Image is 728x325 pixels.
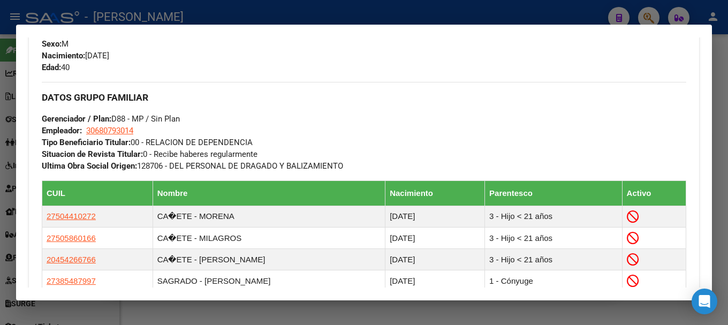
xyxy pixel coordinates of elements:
[153,249,385,270] td: CA�ETE - [PERSON_NAME]
[485,270,622,292] td: 1 - Cónyuge
[385,270,485,292] td: [DATE]
[42,138,131,147] strong: Tipo Beneficiario Titular:
[42,149,143,159] strong: Situacion de Revista Titular:
[42,114,111,124] strong: Gerenciador / Plan:
[42,39,69,49] span: M
[485,249,622,270] td: 3 - Hijo < 21 años
[42,149,257,159] span: 0 - Recibe haberes regularmente
[485,206,622,227] td: 3 - Hijo < 21 años
[385,228,485,249] td: [DATE]
[622,180,686,206] th: Activo
[385,180,485,206] th: Nacimiento
[42,138,253,147] span: 00 - RELACION DE DEPENDENCIA
[47,255,96,264] span: 20454266766
[47,211,96,221] span: 27504410272
[692,289,717,314] div: Open Intercom Messenger
[153,206,385,227] td: CA�ETE - MORENA
[86,126,133,135] span: 30680793014
[42,63,61,72] strong: Edad:
[485,228,622,249] td: 3 - Hijo < 21 años
[42,51,85,61] strong: Nacimiento:
[47,276,96,285] span: 27385487997
[42,114,180,124] span: D88 - MP / Sin Plan
[153,228,385,249] td: CA�ETE - MILAGROS
[42,27,95,37] strong: Discapacitado:
[42,126,82,135] strong: Empleador:
[153,270,385,292] td: SAGRADO - [PERSON_NAME]
[385,206,485,227] td: [DATE]
[42,51,109,61] span: [DATE]
[47,233,96,243] span: 27505860166
[42,180,153,206] th: CUIL
[42,161,137,171] strong: Ultima Obra Social Origen:
[42,161,343,171] span: 128706 - DEL PERSONAL DE DRAGADO Y BALIZAMIENTO
[99,27,126,37] i: NO (00)
[153,180,385,206] th: Nombre
[42,92,686,103] h3: DATOS GRUPO FAMILIAR
[385,249,485,270] td: [DATE]
[42,39,62,49] strong: Sexo:
[42,63,70,72] span: 40
[485,180,622,206] th: Parentesco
